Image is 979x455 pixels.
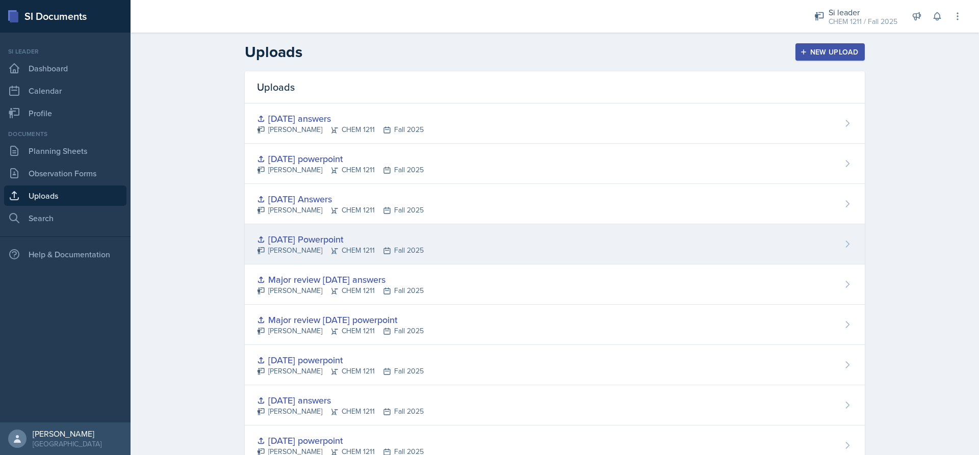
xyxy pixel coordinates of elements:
div: [DATE] powerpoint [257,434,424,447]
div: Uploads [245,71,865,103]
div: Si leader [829,6,897,18]
a: [DATE] Answers [PERSON_NAME]CHEM 1211Fall 2025 [245,184,865,224]
div: Documents [4,129,126,139]
div: New Upload [802,48,859,56]
a: Search [4,208,126,228]
div: [PERSON_NAME] CHEM 1211 Fall 2025 [257,124,424,135]
a: [DATE] Powerpoint [PERSON_NAME]CHEM 1211Fall 2025 [245,224,865,264]
button: New Upload [795,43,865,61]
div: Si leader [4,47,126,56]
div: [PERSON_NAME] CHEM 1211 Fall 2025 [257,285,424,296]
div: [PERSON_NAME] CHEM 1211 Fall 2025 [257,406,424,417]
div: [PERSON_NAME] [33,429,101,439]
div: [DATE] powerpoint [257,152,424,166]
a: Dashboard [4,58,126,78]
div: Major review [DATE] powerpoint [257,313,424,327]
a: [DATE] answers [PERSON_NAME]CHEM 1211Fall 2025 [245,385,865,425]
div: CHEM 1211 / Fall 2025 [829,16,897,27]
div: [PERSON_NAME] CHEM 1211 Fall 2025 [257,366,424,377]
h2: Uploads [245,43,302,61]
div: [GEOGRAPHIC_DATA] [33,439,101,449]
a: Major review [DATE] powerpoint [PERSON_NAME]CHEM 1211Fall 2025 [245,305,865,345]
div: [PERSON_NAME] CHEM 1211 Fall 2025 [257,245,424,256]
div: [DATE] Answers [257,192,424,206]
a: Uploads [4,185,126,206]
div: [DATE] answers [257,112,424,125]
div: [DATE] Powerpoint [257,232,424,246]
div: [PERSON_NAME] CHEM 1211 Fall 2025 [257,165,424,175]
div: [DATE] answers [257,393,424,407]
a: Planning Sheets [4,141,126,161]
a: [DATE] powerpoint [PERSON_NAME]CHEM 1211Fall 2025 [245,144,865,184]
a: [DATE] answers [PERSON_NAME]CHEM 1211Fall 2025 [245,103,865,144]
div: [DATE] powerpoint [257,353,424,367]
a: Observation Forms [4,163,126,183]
a: Major review [DATE] answers [PERSON_NAME]CHEM 1211Fall 2025 [245,264,865,305]
div: Help & Documentation [4,244,126,264]
div: [PERSON_NAME] CHEM 1211 Fall 2025 [257,326,424,336]
a: Calendar [4,81,126,101]
div: [PERSON_NAME] CHEM 1211 Fall 2025 [257,205,424,216]
a: Profile [4,103,126,123]
div: Major review [DATE] answers [257,273,424,286]
a: [DATE] powerpoint [PERSON_NAME]CHEM 1211Fall 2025 [245,345,865,385]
